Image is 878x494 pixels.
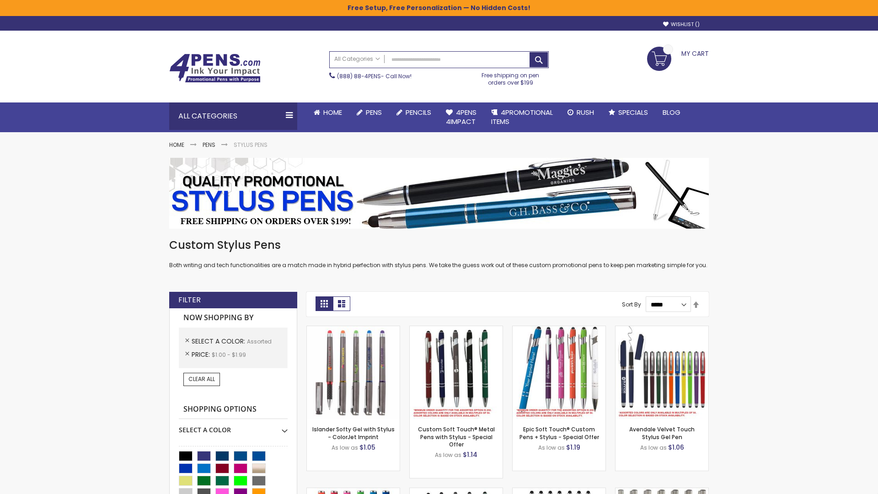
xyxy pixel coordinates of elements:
[655,102,688,123] a: Blog
[192,350,212,359] span: Price
[169,102,297,130] div: All Categories
[463,450,477,459] span: $1.14
[359,443,375,452] span: $1.05
[234,141,268,149] strong: Stylus Pens
[513,326,605,333] a: 4P-MS8B-Assorted
[366,107,382,117] span: Pens
[312,425,395,440] a: Islander Softy Gel with Stylus - ColorJet Imprint
[306,102,349,123] a: Home
[178,295,201,305] strong: Filter
[349,102,389,123] a: Pens
[601,102,655,123] a: Specials
[169,141,184,149] a: Home
[538,444,565,451] span: As low as
[169,238,709,269] div: Both writing and tech functionalities are a match made in hybrid perfection with stylus pens. We ...
[446,107,476,126] span: 4Pens 4impact
[616,326,708,419] img: Avendale Velvet Touch Stylus Gel Pen-Assorted
[663,21,700,28] a: Wishlist
[513,326,605,419] img: 4P-MS8B-Assorted
[618,107,648,117] span: Specials
[629,425,695,440] a: Avendale Velvet Touch Stylus Gel Pen
[188,375,215,383] span: Clear All
[439,102,484,132] a: 4Pens4impact
[247,338,272,345] span: Assorted
[418,425,495,448] a: Custom Soft Touch® Metal Pens with Stylus - Special Offer
[183,373,220,386] a: Clear All
[622,301,641,308] label: Sort By
[663,107,680,117] span: Blog
[332,444,358,451] span: As low as
[566,443,580,452] span: $1.19
[435,451,461,459] span: As low as
[179,419,288,435] div: Select A Color
[334,55,380,63] span: All Categories
[577,107,594,117] span: Rush
[640,444,667,451] span: As low as
[406,107,431,117] span: Pencils
[179,308,288,328] strong: Now Shopping by
[212,351,246,359] span: $1.00 - $1.99
[169,238,709,252] h1: Custom Stylus Pens
[316,296,333,311] strong: Grid
[192,337,247,346] span: Select A Color
[389,102,439,123] a: Pencils
[668,443,684,452] span: $1.06
[337,72,381,80] a: (888) 88-4PENS
[472,68,549,86] div: Free shipping on pen orders over $199
[307,326,400,419] img: Islander Softy Gel with Stylus - ColorJet Imprint-Assorted
[410,326,503,333] a: Custom Soft Touch® Metal Pens with Stylus-Assorted
[616,326,708,333] a: Avendale Velvet Touch Stylus Gel Pen-Assorted
[323,107,342,117] span: Home
[491,107,553,126] span: 4PROMOTIONAL ITEMS
[484,102,560,132] a: 4PROMOTIONALITEMS
[179,400,288,419] strong: Shopping Options
[560,102,601,123] a: Rush
[169,54,261,83] img: 4Pens Custom Pens and Promotional Products
[519,425,599,440] a: Epic Soft Touch® Custom Pens + Stylus - Special Offer
[330,52,385,67] a: All Categories
[203,141,215,149] a: Pens
[307,326,400,333] a: Islander Softy Gel with Stylus - ColorJet Imprint-Assorted
[169,158,709,229] img: Stylus Pens
[337,72,412,80] span: - Call Now!
[410,326,503,419] img: Custom Soft Touch® Metal Pens with Stylus-Assorted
